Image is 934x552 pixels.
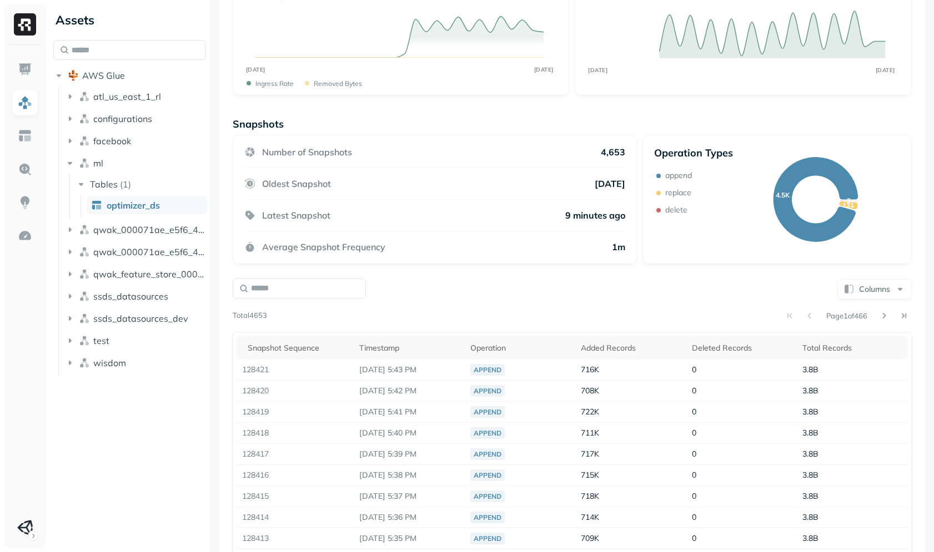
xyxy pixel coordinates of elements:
a: optimizer_ds [87,196,207,214]
img: namespace [79,357,90,368]
div: append [470,512,505,523]
span: 0 [692,386,696,396]
span: 709K [581,533,599,543]
div: append [470,406,505,418]
div: append [470,364,505,376]
span: 0 [692,407,696,417]
img: Unity [17,520,33,535]
img: Assets [18,95,32,110]
div: append [470,427,505,439]
button: Columns [837,279,912,299]
span: 3.8B [802,470,818,480]
div: Snapshot Sequence [248,343,348,353]
img: namespace [79,246,90,257]
span: 3.8B [802,386,818,396]
td: 128413 [237,528,354,549]
button: AWS Glue [53,67,205,84]
span: 3.8B [802,428,818,438]
span: qwak_000071ae_e5f6_4c5f_97ab_2b533d00d294_analytics_data [93,224,206,235]
span: 0 [692,533,696,543]
button: ssds_datasources_dev [64,310,206,327]
span: AWS Glue [82,70,125,81]
p: Sep 3, 2025 5:35 PM [359,533,459,544]
p: Ingress Rate [255,79,294,88]
span: configurations [93,113,152,124]
span: 714K [581,512,599,522]
p: 1m [612,241,625,252]
div: append [470,469,505,481]
button: qwak_feature_store_000071ae_e5f6_4c5f_97ab_2b533d00d294 [64,265,206,283]
span: 711K [581,428,599,438]
p: append [665,170,692,181]
td: 128418 [237,423,354,444]
button: facebook [64,132,206,150]
span: 0 [692,449,696,459]
tspan: [DATE] [245,66,265,73]
span: wisdom [93,357,126,368]
span: 3.8B [802,533,818,543]
td: 128417 [237,444,354,465]
div: append [470,533,505,544]
span: 0 [692,428,696,438]
p: Oldest Snapshot [262,178,331,189]
button: qwak_000071ae_e5f6_4c5f_97ab_2b533d00d294_analytics_data_view [64,243,206,261]
button: qwak_000071ae_e5f6_4c5f_97ab_2b533d00d294_analytics_data [64,221,206,239]
span: facebook [93,135,131,146]
img: Optimization [18,229,32,243]
span: 3.8B [802,449,818,459]
p: 9 minutes ago [565,210,625,221]
span: 716K [581,364,599,374]
p: Sep 3, 2025 5:38 PM [359,470,459,480]
img: Dashboard [18,62,32,77]
img: namespace [79,158,90,169]
span: 0 [692,364,696,374]
p: 4,653 [601,146,625,158]
span: ssds_datasources [93,291,168,302]
text: 3 [847,196,851,205]
div: Assets [53,11,205,29]
span: 3.8B [802,364,818,374]
span: 0 [692,512,696,522]
img: namespace [79,335,90,346]
button: test [64,332,206,350]
td: 128421 [237,359,354,381]
p: Sep 3, 2025 5:43 PM [359,364,459,375]
div: Timestamp [359,343,459,353]
div: Operation [470,343,570,353]
span: qwak_feature_store_000071ae_e5f6_4c5f_97ab_2b533d00d294 [93,269,206,280]
img: namespace [79,135,90,146]
button: configurations [64,110,206,128]
span: 722K [581,407,599,417]
p: Sep 3, 2025 5:42 PM [359,386,459,396]
tspan: [DATE] [876,67,895,73]
img: Query Explorer [18,162,32,176]
img: namespace [79,224,90,235]
span: 718K [581,491,599,501]
img: namespace [79,113,90,124]
img: table [91,200,102,211]
img: namespace [79,313,90,324]
p: Sep 3, 2025 5:41 PM [359,407,459,417]
td: 128414 [237,507,354,528]
p: Number of Snapshots [262,146,352,158]
button: ssds_datasources [64,287,206,305]
p: ( 1 ) [120,179,131,190]
tspan: [DATE] [534,66,553,73]
td: 128416 [237,465,354,486]
img: namespace [79,269,90,280]
div: Total Records [802,343,902,353]
p: delete [665,205,687,215]
img: namespace [79,91,90,102]
button: wisdom [64,354,206,372]
div: Added Records [581,343,681,353]
p: Average Snapshot Frequency [262,241,385,252]
tspan: [DATE] [589,67,608,73]
button: ml [64,154,206,172]
p: Snapshots [233,118,284,130]
div: Deleted Records [692,343,792,353]
span: 708K [581,386,599,396]
p: Sep 3, 2025 5:40 PM [359,428,459,438]
span: 3.8B [802,407,818,417]
p: Latest Snapshot [262,210,330,221]
td: 128415 [237,486,354,507]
